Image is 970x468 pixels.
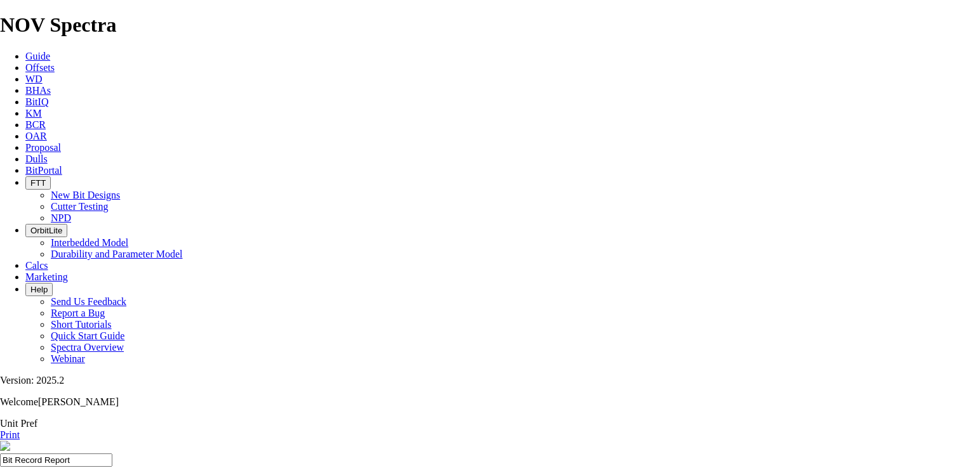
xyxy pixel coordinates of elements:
[25,62,55,73] a: Offsets
[51,296,126,307] a: Send Us Feedback
[30,285,48,294] span: Help
[25,142,61,153] a: Proposal
[51,249,183,259] a: Durability and Parameter Model
[38,396,119,407] span: [PERSON_NAME]
[30,226,62,235] span: OrbitLite
[25,74,43,84] a: WD
[25,153,48,164] a: Dulls
[25,271,68,282] a: Marketing
[51,212,71,223] a: NPD
[25,260,48,271] a: Calcs
[25,176,51,190] button: FTT
[25,119,46,130] a: BCR
[25,51,50,62] a: Guide
[51,201,109,212] a: Cutter Testing
[51,330,124,341] a: Quick Start Guide
[51,319,112,330] a: Short Tutorials
[51,342,124,353] a: Spectra Overview
[30,178,46,188] span: FTT
[51,237,128,248] a: Interbedded Model
[51,190,120,200] a: New Bit Designs
[51,353,85,364] a: Webinar
[51,308,105,318] a: Report a Bug
[25,131,47,141] a: OAR
[25,85,51,96] a: BHAs
[25,96,48,107] a: BitIQ
[25,108,42,119] a: KM
[25,283,53,296] button: Help
[25,224,67,237] button: OrbitLite
[25,165,62,176] a: BitPortal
